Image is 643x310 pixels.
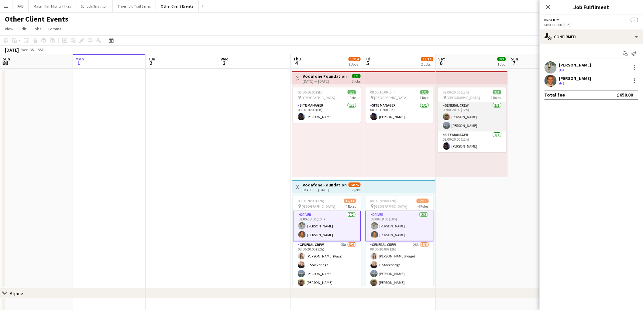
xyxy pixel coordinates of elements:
[75,56,84,62] span: Mon
[420,90,429,94] span: 1/1
[563,81,565,86] span: 5
[493,90,501,94] span: 3/3
[417,199,429,203] span: 12/13
[38,47,44,52] div: BST
[17,25,29,33] a: Edit
[559,62,591,68] div: [PERSON_NAME]
[346,204,356,209] span: 4 Roles
[366,211,434,241] app-card-role: Driver2/208:00-18:00 (10h)[PERSON_NAME][PERSON_NAME]
[344,199,356,203] span: 12/13
[438,102,506,131] app-card-role: General Crew2/208:00-20:00 (12h)[PERSON_NAME][PERSON_NAME]
[19,26,26,32] span: Edit
[5,15,68,24] h1: Other Client Events
[418,204,429,209] span: 4 Roles
[374,204,408,209] span: [GEOGRAPHIC_DATA]
[29,0,76,12] button: Macmillan Mighty Hikes
[347,95,356,100] span: 1 Role
[10,290,23,296] div: Alpine
[545,22,638,27] div: 08:00-18:00 (10h)
[349,182,361,187] span: 24/26
[545,18,560,22] button: Driver
[220,60,229,66] span: 3
[293,241,361,306] app-card-role: General Crew25A5/608:00-20:00 (12h)[PERSON_NAME] (Page)Fi Stockbridge[PERSON_NAME][PERSON_NAME]
[540,3,643,11] h3: Job Fulfilment
[352,78,361,83] div: 3 jobs
[298,199,324,203] span: 08:00-20:00 (12h)
[374,95,408,100] span: [GEOGRAPHIC_DATA]
[443,90,469,94] span: 08:00-20:00 (12h)
[293,211,361,241] app-card-role: Driver2/208:00-18:00 (10h)[PERSON_NAME][PERSON_NAME]
[511,56,518,62] span: Sun
[498,62,506,66] div: 1 Job
[563,68,565,72] span: 4
[352,74,361,78] span: 5/5
[298,90,322,94] span: 08:00-16:00 (8h)
[352,187,361,192] div: 2 jobs
[370,90,395,94] span: 08:00-16:00 (8h)
[303,182,347,188] h3: Vodafone Foundation
[366,196,434,286] app-job-card: 08:00-20:00 (12h)12/13 [GEOGRAPHIC_DATA]4 RolesDriver2/208:00-18:00 (10h)[PERSON_NAME][PERSON_NAM...
[221,56,229,62] span: Wed
[540,29,643,44] div: Confirmed
[74,60,84,66] span: 1
[5,47,19,53] div: [DATE]
[76,0,113,12] button: Schools Triathlon
[438,56,445,62] span: Sat
[48,26,61,32] span: Comms
[33,26,42,32] span: Jobs
[420,95,429,100] span: 1 Role
[559,76,591,81] div: [PERSON_NAME]
[3,56,10,62] span: Sun
[491,95,501,100] span: 2 Roles
[302,204,335,209] span: [GEOGRAPHIC_DATA]
[113,0,156,12] button: Threshold Trail Series
[303,188,347,192] div: [DATE] → [DATE]
[545,18,555,22] span: Driver
[348,90,356,94] span: 1/1
[370,199,397,203] span: 08:00-20:00 (12h)
[147,60,155,66] span: 2
[497,57,506,61] span: 3/3
[366,56,371,62] span: Fri
[349,62,360,66] div: 2 Jobs
[510,60,518,66] span: 7
[421,62,433,66] div: 2 Jobs
[438,60,445,66] span: 6
[366,102,434,123] app-card-role: Site Manager1/108:00-16:00 (8h)[PERSON_NAME]
[366,241,434,306] app-card-role: General Crew26A5/608:00-20:00 (12h)[PERSON_NAME] (Page)Fi Stockbridge[PERSON_NAME][PERSON_NAME]
[302,95,335,100] span: [GEOGRAPHIC_DATA]
[2,60,10,66] span: 31
[30,25,44,33] a: Jobs
[617,92,633,98] div: £650.00
[292,60,301,66] span: 4
[45,25,64,33] a: Comms
[293,102,361,123] app-card-role: Site Manager1/108:00-16:00 (8h)[PERSON_NAME]
[545,92,565,98] div: Total fee
[366,87,434,123] app-job-card: 08:00-16:00 (8h)1/1 [GEOGRAPHIC_DATA]1 RoleSite Manager1/108:00-16:00 (8h)[PERSON_NAME]
[20,47,35,52] span: Week 35
[349,57,361,61] span: 13/14
[365,60,371,66] span: 5
[293,87,361,123] app-job-card: 08:00-16:00 (8h)1/1 [GEOGRAPHIC_DATA]1 RoleSite Manager1/108:00-16:00 (8h)[PERSON_NAME]
[5,26,13,32] span: View
[293,196,361,286] app-job-card: 08:00-20:00 (12h)12/13 [GEOGRAPHIC_DATA]4 RolesDriver2/208:00-18:00 (10h)[PERSON_NAME][PERSON_NAM...
[293,56,301,62] span: Thu
[303,73,347,79] h3: Vodafone Foundation
[148,56,155,62] span: Tue
[156,0,199,12] button: Other Client Events
[447,95,480,100] span: [GEOGRAPHIC_DATA]
[2,25,16,33] a: View
[631,18,638,22] span: --
[12,0,29,12] button: RAB
[438,131,506,152] app-card-role: Site Manager1/108:00-20:00 (12h)[PERSON_NAME]
[421,57,433,61] span: 13/14
[303,79,347,83] div: [DATE] → [DATE]
[438,87,506,152] app-job-card: 08:00-20:00 (12h)3/3 [GEOGRAPHIC_DATA]2 RolesGeneral Crew2/208:00-20:00 (12h)[PERSON_NAME][PERSON...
